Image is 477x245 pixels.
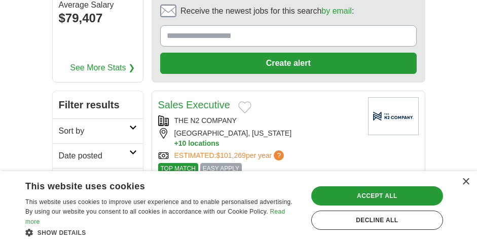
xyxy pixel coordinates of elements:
button: +10 locations [174,139,360,148]
a: ESTIMATED:$101,269per year? [174,150,286,161]
span: Receive the newest jobs for this search : [180,5,354,17]
span: This website uses cookies to improve user experience and to enable personalised advertising. By u... [25,198,292,216]
div: This website uses cookies [25,177,274,192]
a: See More Stats ❯ [70,62,135,74]
span: TOP MATCH [158,163,198,174]
div: $79,407 [59,9,137,27]
div: THE N2 COMPANY [158,115,360,126]
h2: Sort by [59,125,129,137]
a: by email [321,7,352,15]
div: [GEOGRAPHIC_DATA], [US_STATE] [158,128,360,148]
h2: Filter results [53,91,143,118]
div: Show details [25,227,299,237]
span: $101,269 [216,151,245,159]
a: Date posted [53,143,143,168]
span: EASY APPLY [200,163,242,174]
img: Company logo [368,97,419,135]
span: ? [274,150,284,160]
a: Sort by [53,118,143,143]
div: Close [462,178,469,186]
div: Average Salary [59,1,137,9]
span: + [174,139,178,148]
a: Sales Executive [158,99,230,110]
div: Decline all [311,211,443,230]
button: Create alert [160,53,417,74]
button: Add to favorite jobs [238,101,251,113]
div: Accept all [311,186,443,206]
span: Show details [38,229,86,236]
a: Salary [53,168,143,193]
h2: Date posted [59,150,129,162]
